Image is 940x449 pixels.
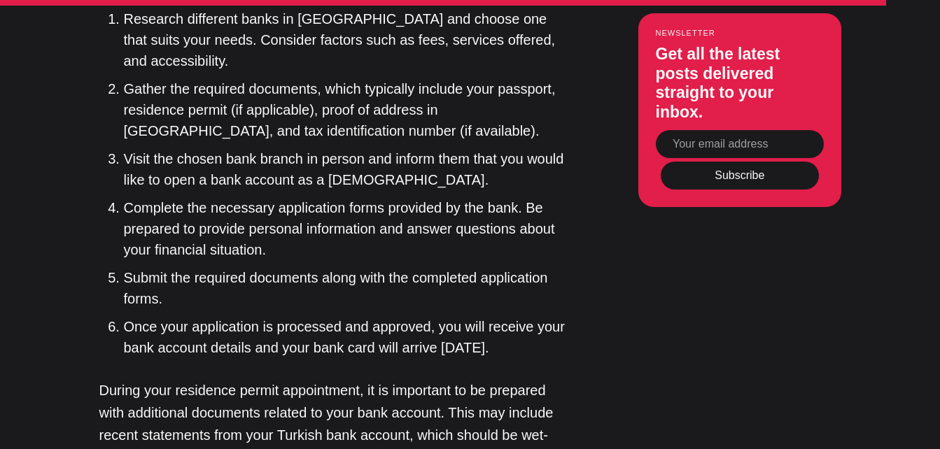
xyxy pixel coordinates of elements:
[124,8,568,71] li: Research different banks in [GEOGRAPHIC_DATA] and choose one that suits your needs. Consider fact...
[124,148,568,190] li: Visit the chosen bank branch in person and inform them that you would like to open a bank account...
[656,130,824,158] input: Your email address
[656,45,824,122] h3: Get all the latest posts delivered straight to your inbox.
[124,78,568,141] li: Gather the required documents, which typically include your passport, residence permit (if applic...
[124,316,568,358] li: Once your application is processed and approved, you will receive your bank account details and y...
[124,197,568,260] li: Complete the necessary application forms provided by the bank. Be prepared to provide personal in...
[124,267,568,309] li: Submit the required documents along with the completed application forms.
[656,29,824,37] small: Newsletter
[661,162,819,190] button: Subscribe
